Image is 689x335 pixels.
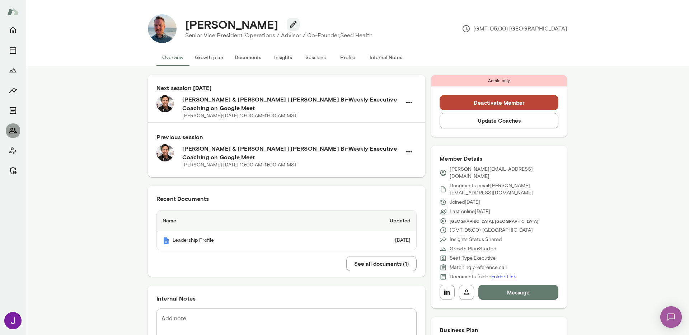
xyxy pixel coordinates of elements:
p: Last online [DATE] [450,208,490,215]
button: Manage [6,164,20,178]
img: Jocelyn Grodin [4,312,22,329]
p: (GMT-05:00) [GEOGRAPHIC_DATA] [450,227,533,234]
button: Update Coaches [440,113,558,128]
h6: Previous session [156,133,417,141]
p: Growth Plan: Started [450,245,496,253]
button: Growth plan [189,49,229,66]
p: (GMT-05:00) [GEOGRAPHIC_DATA] [462,24,567,33]
p: Seat Type: Executive [450,255,496,262]
button: Profile [332,49,364,66]
button: Deactivate Member [440,95,558,110]
div: Admin only [431,75,567,86]
button: Documents [229,49,267,66]
button: Sessions [299,49,332,66]
button: Home [6,23,20,37]
h6: Member Details [440,154,558,163]
button: Documents [6,103,20,118]
h6: Next session [DATE] [156,84,417,92]
h6: Internal Notes [156,294,417,303]
button: Sessions [6,43,20,57]
button: See all documents (1) [346,256,417,271]
a: Folder Link [491,274,516,280]
button: Insights [267,49,299,66]
p: Senior Vice President, Operations / Advisor / Co-Founder, Seed Health [185,31,372,40]
img: Mento [163,237,170,244]
button: Overview [156,49,189,66]
button: Members [6,123,20,138]
h6: Business Plan [440,326,558,334]
p: [PERSON_NAME] · [DATE] · 10:00 AM-11:00 AM MST [182,161,297,169]
p: Insights Status: Shared [450,236,502,243]
img: Keith Frymark [148,14,177,43]
h6: [PERSON_NAME] & [PERSON_NAME] | [PERSON_NAME] Bi-Weekly Executive Coaching on Google Meet [182,144,402,161]
h6: Recent Documents [156,194,417,203]
p: [PERSON_NAME] · [DATE] · 10:00 AM-11:00 AM MST [182,112,297,119]
button: Insights [6,83,20,98]
button: Internal Notes [364,49,408,66]
p: [PERSON_NAME][EMAIL_ADDRESS][DOMAIN_NAME] [450,166,558,180]
p: Matching preference: call [450,264,507,271]
button: Message [478,285,558,300]
button: Client app [6,143,20,158]
p: Documents email: [PERSON_NAME][EMAIL_ADDRESS][DOMAIN_NAME] [450,182,558,197]
h6: [PERSON_NAME] & [PERSON_NAME] | [PERSON_NAME] Bi-Weekly Executive Coaching on Google Meet [182,95,402,112]
h4: [PERSON_NAME] [185,18,278,31]
p: Joined [DATE] [450,199,480,206]
th: Name [157,211,328,231]
p: Documents folder: [450,273,516,280]
th: Leadership Profile [157,231,328,250]
td: [DATE] [328,231,417,250]
button: Growth Plan [6,63,20,77]
img: Mento [7,5,19,18]
th: Updated [328,211,417,231]
span: [GEOGRAPHIC_DATA], [GEOGRAPHIC_DATA] [450,218,538,224]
